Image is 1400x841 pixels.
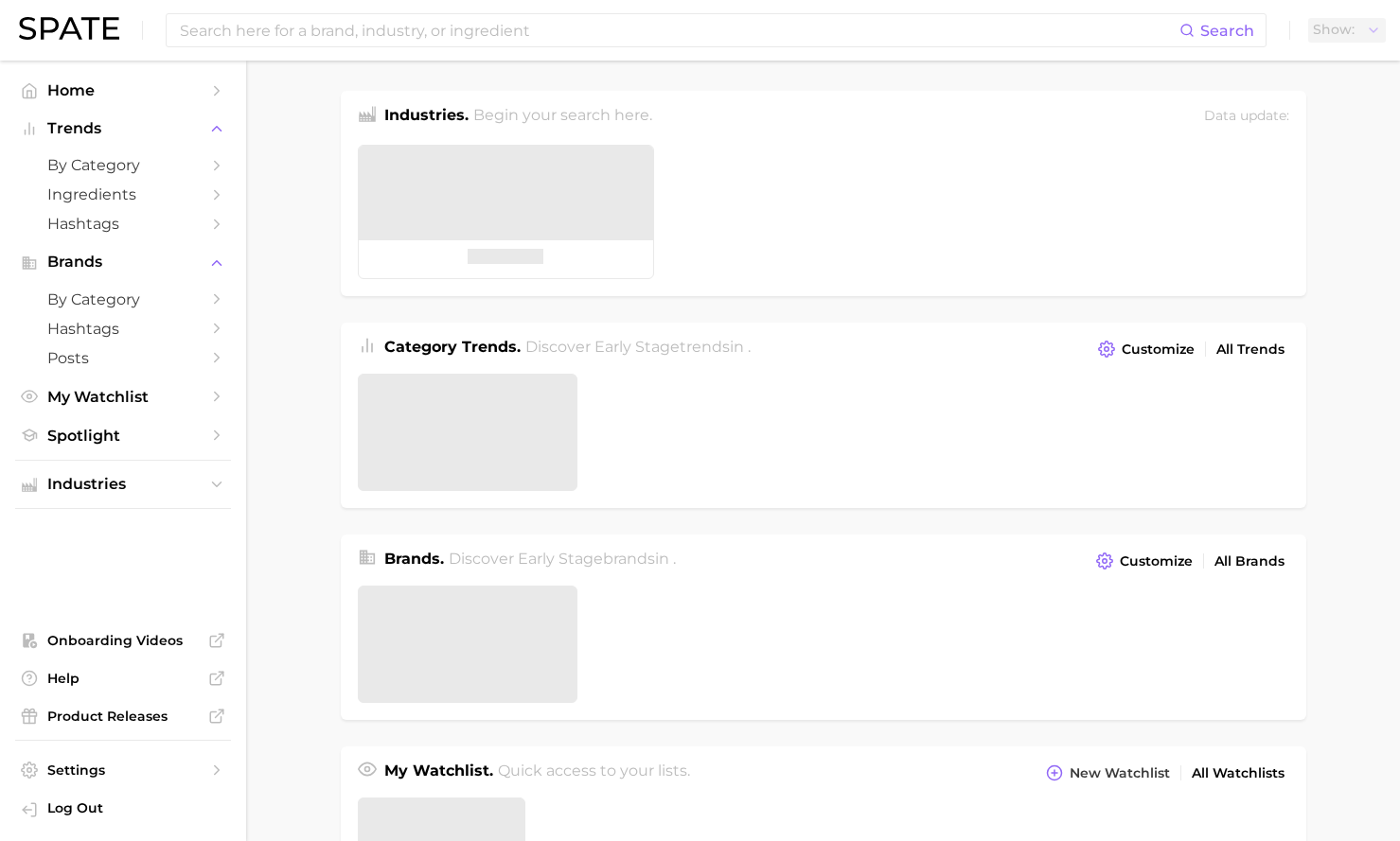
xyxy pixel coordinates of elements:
[525,338,751,356] span: Discover Early Stage trends in .
[15,343,231,373] a: Posts
[15,382,231,412] a: My Watchlist
[15,180,231,209] a: Ingredients
[384,104,469,130] h1: Industries.
[47,120,199,137] span: Trends
[47,799,216,816] span: Log Out
[1308,18,1386,43] button: Show
[47,156,199,174] span: by Category
[47,320,199,338] span: Hashtags
[1122,342,1195,358] span: Customize
[15,626,231,655] a: Onboarding Videos
[15,470,231,499] button: Industries
[15,421,231,450] a: Spotlight
[1093,336,1198,362] button: Customize
[47,670,199,687] span: Help
[15,702,231,730] a: Product Releases
[15,76,231,105] a: Home
[1192,765,1285,781] span: All Watchlists
[15,664,231,692] a: Help
[1204,104,1289,130] div: Data update:
[178,14,1179,46] input: Search here for a brand, industry, or ingredient
[384,550,444,568] span: Brands .
[15,209,231,238] a: Hashtags
[1091,548,1196,574] button: Customize
[1041,760,1174,786] button: New Watchlist
[15,150,231,180] a: by Category
[47,81,199,99] span: Home
[47,185,199,203] span: Ingredients
[1212,337,1289,362] a: All Trends
[47,290,199,308] span: by Category
[384,338,521,356] span: Category Trends .
[47,427,199,445] span: Spotlight
[47,632,199,649] span: Onboarding Videos
[15,314,231,343] a: Hashtags
[1210,549,1289,574] a: All Brands
[1313,25,1355,35] span: Show
[47,388,199,406] span: My Watchlist
[473,104,652,130] h2: Begin your search here.
[384,760,493,786] h1: My Watchlist.
[15,285,231,314] a: by Category
[47,254,199,271] span: Brands
[47,349,199,367] span: Posts
[15,794,231,826] a: Log out. Currently logged in with e-mail jkno@cosmax.com.
[47,476,199,493] span: Industries
[1216,342,1285,358] span: All Trends
[449,550,676,568] span: Discover Early Stage brands in .
[1214,553,1285,569] span: All Brands
[1120,553,1193,569] span: Customize
[15,756,231,784] a: Settings
[1200,22,1254,40] span: Search
[1070,765,1170,781] span: New Watchlist
[498,760,690,786] h2: Quick access to your lists.
[47,708,199,725] span: Product Releases
[1187,761,1289,786] a: All Watchlists
[15,114,231,143] button: Trends
[15,248,231,276] button: Brands
[47,762,199,779] span: Settings
[47,215,199,233] span: Hashtags
[19,17,119,40] img: SPATE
